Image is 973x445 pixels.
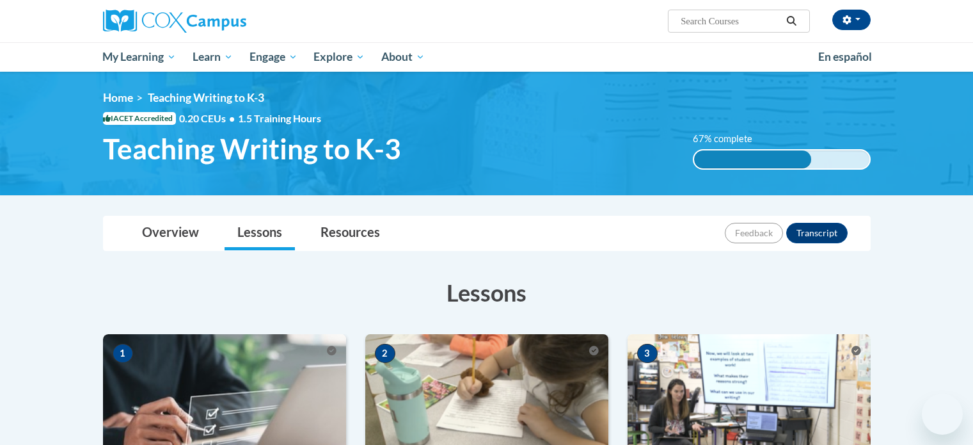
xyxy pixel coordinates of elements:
[782,13,801,29] button: Search
[693,132,766,146] label: 67% complete
[313,49,365,65] span: Explore
[148,91,264,104] span: Teaching Writing to K-3
[113,344,133,363] span: 1
[679,13,782,29] input: Search Courses
[375,344,395,363] span: 2
[786,223,848,243] button: Transcript
[373,42,433,72] a: About
[637,344,658,363] span: 3
[922,394,963,435] iframe: Button to launch messaging window
[184,42,241,72] a: Learn
[129,216,212,250] a: Overview
[249,49,297,65] span: Engage
[102,49,176,65] span: My Learning
[818,50,872,63] span: En español
[103,10,246,33] img: Cox Campus
[225,216,295,250] a: Lessons
[832,10,871,30] button: Account Settings
[305,42,373,72] a: Explore
[95,42,185,72] a: My Learning
[238,112,321,124] span: 1.5 Training Hours
[103,132,401,166] span: Teaching Writing to K-3
[241,42,306,72] a: Engage
[229,112,235,124] span: •
[725,223,783,243] button: Feedback
[308,216,393,250] a: Resources
[193,49,233,65] span: Learn
[179,111,238,125] span: 0.20 CEUs
[694,150,811,168] div: 67% complete
[810,44,880,70] a: En español
[84,42,890,72] div: Main menu
[103,91,133,104] a: Home
[103,277,871,309] h3: Lessons
[103,10,346,33] a: Cox Campus
[103,112,176,125] span: IACET Accredited
[381,49,425,65] span: About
